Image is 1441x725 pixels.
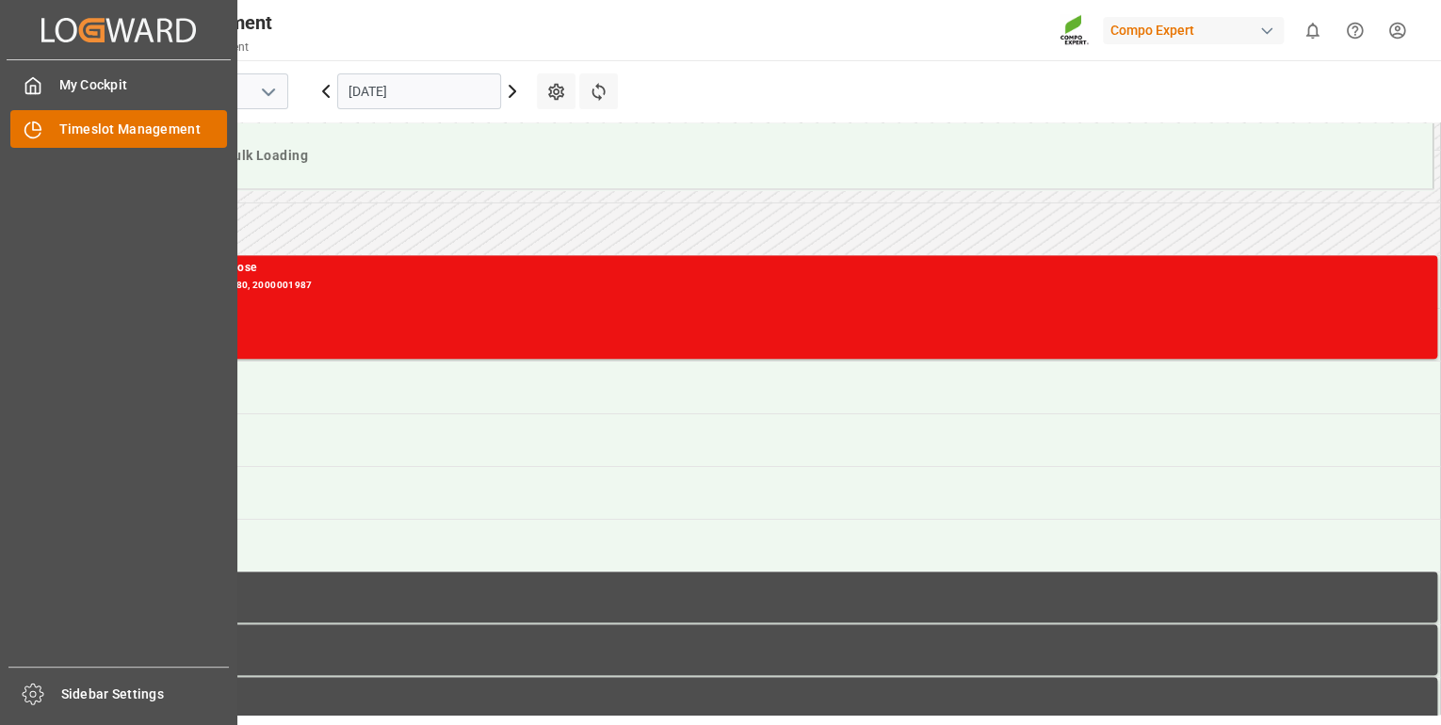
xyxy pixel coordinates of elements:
[337,73,501,109] input: DD.MM.YYYY
[142,681,1430,700] div: loading capacity
[59,120,228,139] span: Timeslot Management
[142,259,1430,278] div: Salpetersäure 53 lose
[1103,12,1291,48] button: Compo Expert
[59,75,228,95] span: My Cockpit
[10,110,227,147] a: Timeslot Management
[1103,17,1284,44] div: Compo Expert
[253,77,282,106] button: open menu
[1060,14,1090,47] img: Screenshot%202023-09-29%20at%2010.02.21.png_1712312052.png
[10,67,227,104] a: My Cockpit
[142,575,1430,594] div: loading capacity
[142,278,1430,294] div: Main ref : 6100002380, 2000001987
[1291,9,1334,52] button: show 0 new notifications
[61,685,230,704] span: Sidebar Settings
[147,138,1417,173] div: Nitric Acid Bulk Loading
[142,628,1430,647] div: loading capacity
[1334,9,1376,52] button: Help Center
